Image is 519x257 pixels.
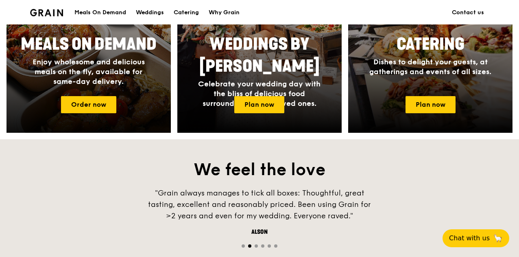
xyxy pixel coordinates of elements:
span: Go to slide 6 [274,244,277,248]
div: Why Grain [209,0,240,25]
span: Go to slide 4 [261,244,264,248]
a: Order now [61,96,116,113]
span: 🦙 [493,233,503,243]
span: Go to slide 5 [268,244,271,248]
a: Plan now [406,96,456,113]
a: Contact us [447,0,489,25]
span: Celebrate your wedding day with the bliss of delicious food surrounded by your loved ones. [198,79,321,108]
div: Meals On Demand [74,0,126,25]
a: Weddings [131,0,169,25]
button: Chat with us🦙 [443,229,509,247]
span: Weddings by [PERSON_NAME] [199,35,320,76]
span: Chat with us [449,233,490,243]
a: Catering [169,0,204,25]
div: Catering [174,0,199,25]
span: Meals On Demand [21,35,157,54]
span: Go to slide 2 [248,244,251,248]
span: Go to slide 3 [255,244,258,248]
div: Alson [137,228,382,236]
span: Go to slide 1 [242,244,245,248]
img: Grain [30,9,63,16]
a: Why Grain [204,0,244,25]
div: Weddings [136,0,164,25]
span: Dishes to delight your guests, at gatherings and events of all sizes. [369,57,491,76]
a: Plan now [234,96,284,113]
span: Enjoy wholesome and delicious meals on the fly, available for same-day delivery. [33,57,145,86]
div: "Grain always manages to tick all boxes: Thoughtful, great tasting, excellent and reasonably pric... [137,187,382,222]
span: Catering [397,35,464,54]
